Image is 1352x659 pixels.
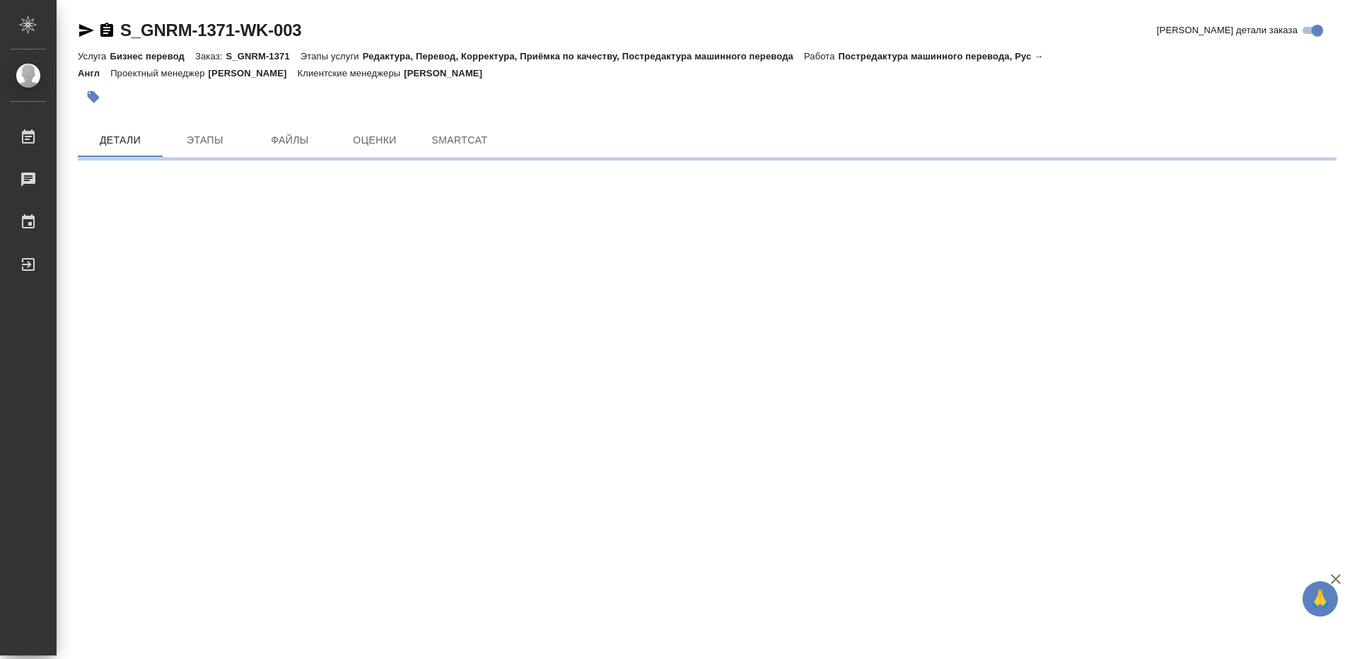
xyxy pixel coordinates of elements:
button: Скопировать ссылку для ЯМессенджера [78,22,95,39]
button: Скопировать ссылку [98,22,115,39]
p: Этапы услуги [301,51,363,62]
a: S_GNRM-1371-WK-003 [120,21,301,40]
p: Клиентские менеджеры [298,68,404,78]
p: Проектный менеджер [110,68,208,78]
span: Файлы [256,132,324,149]
p: Заказ: [195,51,226,62]
button: Добавить тэг [78,81,109,112]
span: SmartCat [426,132,494,149]
p: Редактура, Перевод, Корректура, Приёмка по качеству, Постредактура машинного перевода [363,51,804,62]
span: 🙏 [1308,584,1332,614]
p: [PERSON_NAME] [209,68,298,78]
button: 🙏 [1303,581,1338,617]
p: Бизнес перевод [110,51,195,62]
p: [PERSON_NAME] [404,68,493,78]
span: Детали [86,132,154,149]
p: Услуга [78,51,110,62]
p: S_GNRM-1371 [226,51,300,62]
span: Оценки [341,132,409,149]
p: Работа [804,51,839,62]
span: [PERSON_NAME] детали заказа [1157,23,1298,37]
span: Этапы [171,132,239,149]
